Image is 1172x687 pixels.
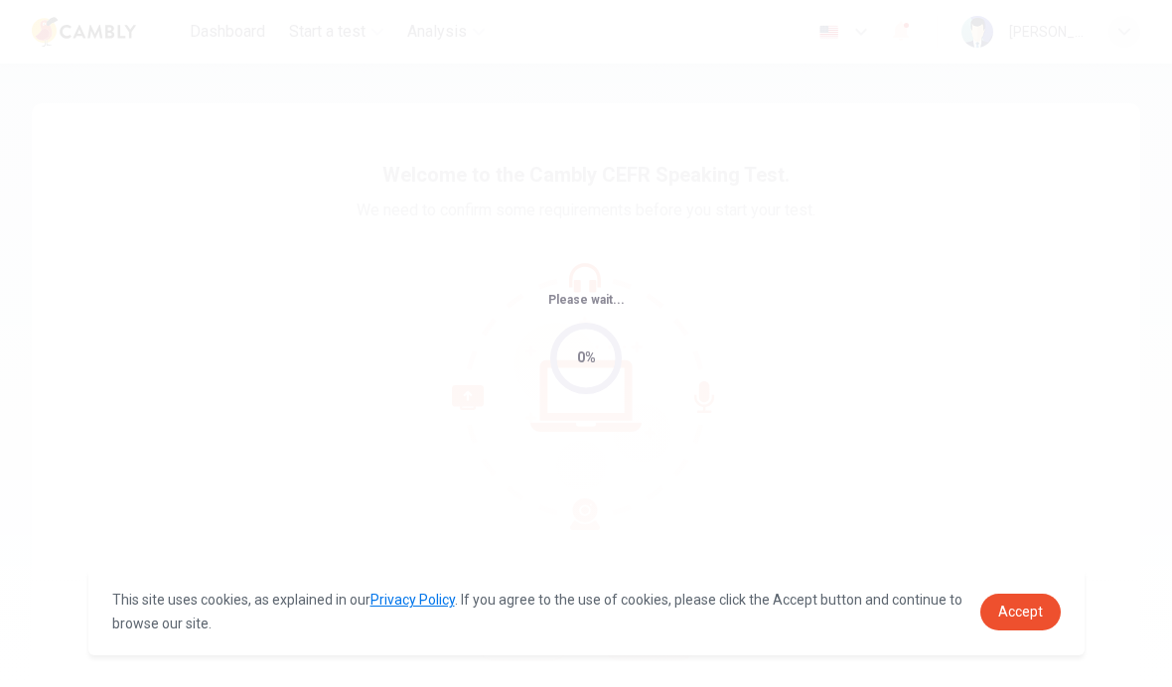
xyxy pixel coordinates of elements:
[370,592,455,608] a: Privacy Policy
[112,592,962,631] span: This site uses cookies, as explained in our . If you agree to the use of cookies, please click th...
[998,604,1043,619] span: Accept
[88,568,1085,655] div: cookieconsent
[548,293,625,307] span: Please wait...
[577,346,596,369] div: 0%
[980,594,1061,630] a: dismiss cookie message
